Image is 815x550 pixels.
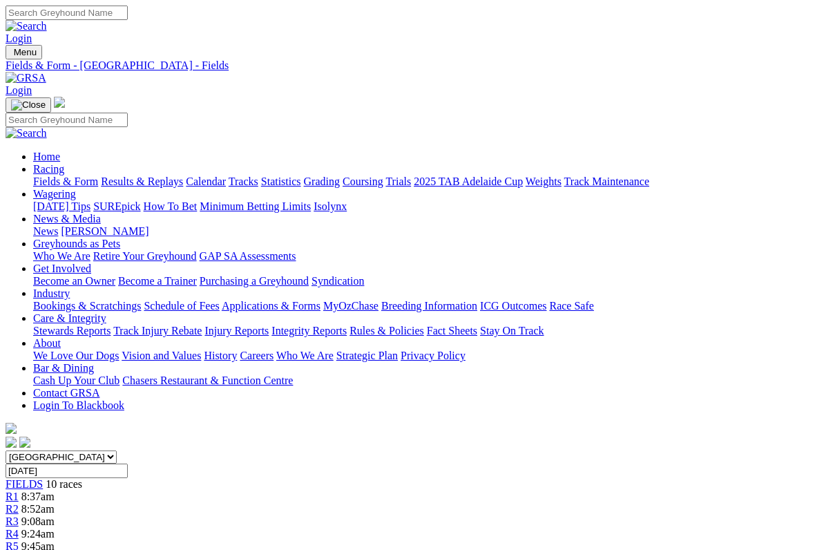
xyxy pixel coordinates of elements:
[6,491,19,502] a: R1
[144,300,219,312] a: Schedule of Fees
[21,503,55,515] span: 8:52am
[564,176,649,187] a: Track Maintenance
[54,97,65,108] img: logo-grsa-white.png
[33,325,111,336] a: Stewards Reports
[93,250,197,262] a: Retire Your Greyhound
[526,176,562,187] a: Weights
[549,300,593,312] a: Race Safe
[33,350,809,362] div: About
[33,200,90,212] a: [DATE] Tips
[6,84,32,96] a: Login
[311,275,364,287] a: Syndication
[381,300,477,312] a: Breeding Information
[33,325,809,337] div: Care & Integrity
[33,250,809,263] div: Greyhounds as Pets
[33,238,120,249] a: Greyhounds as Pets
[33,387,99,399] a: Contact GRSA
[222,300,320,312] a: Applications & Forms
[401,350,466,361] a: Privacy Policy
[204,325,269,336] a: Injury Reports
[6,515,19,527] a: R3
[6,437,17,448] img: facebook.svg
[343,176,383,187] a: Coursing
[33,300,809,312] div: Industry
[6,6,128,20] input: Search
[33,337,61,349] a: About
[6,528,19,540] a: R4
[21,515,55,527] span: 9:08am
[33,151,60,162] a: Home
[200,200,311,212] a: Minimum Betting Limits
[19,437,30,448] img: twitter.svg
[229,176,258,187] a: Tracks
[33,312,106,324] a: Care & Integrity
[122,374,293,386] a: Chasers Restaurant & Function Centre
[33,350,119,361] a: We Love Our Dogs
[480,300,546,312] a: ICG Outcomes
[385,176,411,187] a: Trials
[6,478,43,490] a: FIELDS
[6,32,32,44] a: Login
[33,225,58,237] a: News
[144,200,198,212] a: How To Bet
[261,176,301,187] a: Statistics
[118,275,197,287] a: Become a Trainer
[304,176,340,187] a: Grading
[6,127,47,140] img: Search
[200,250,296,262] a: GAP SA Assessments
[323,300,378,312] a: MyOzChase
[200,275,309,287] a: Purchasing a Greyhound
[33,374,119,386] a: Cash Up Your Club
[6,503,19,515] a: R2
[14,47,37,57] span: Menu
[186,176,226,187] a: Calendar
[276,350,334,361] a: Who We Are
[314,200,347,212] a: Isolynx
[6,97,51,113] button: Toggle navigation
[336,350,398,361] a: Strategic Plan
[33,163,64,175] a: Racing
[33,362,94,374] a: Bar & Dining
[204,350,237,361] a: History
[101,176,183,187] a: Results & Replays
[33,275,809,287] div: Get Involved
[6,464,128,478] input: Select date
[33,300,141,312] a: Bookings & Scratchings
[33,225,809,238] div: News & Media
[11,99,46,111] img: Close
[33,263,91,274] a: Get Involved
[480,325,544,336] a: Stay On Track
[61,225,148,237] a: [PERSON_NAME]
[33,399,124,411] a: Login To Blackbook
[6,45,42,59] button: Toggle navigation
[21,491,55,502] span: 8:37am
[6,72,46,84] img: GRSA
[240,350,274,361] a: Careers
[349,325,424,336] a: Rules & Policies
[46,478,82,490] span: 10 races
[113,325,202,336] a: Track Injury Rebate
[33,213,101,225] a: News & Media
[93,200,140,212] a: SUREpick
[33,250,90,262] a: Who We Are
[33,374,809,387] div: Bar & Dining
[33,275,115,287] a: Become an Owner
[6,59,809,72] a: Fields & Form - [GEOGRAPHIC_DATA] - Fields
[33,200,809,213] div: Wagering
[33,188,76,200] a: Wagering
[6,423,17,434] img: logo-grsa-white.png
[33,176,98,187] a: Fields & Form
[427,325,477,336] a: Fact Sheets
[21,528,55,540] span: 9:24am
[414,176,523,187] a: 2025 TAB Adelaide Cup
[271,325,347,336] a: Integrity Reports
[6,20,47,32] img: Search
[6,113,128,127] input: Search
[33,176,809,188] div: Racing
